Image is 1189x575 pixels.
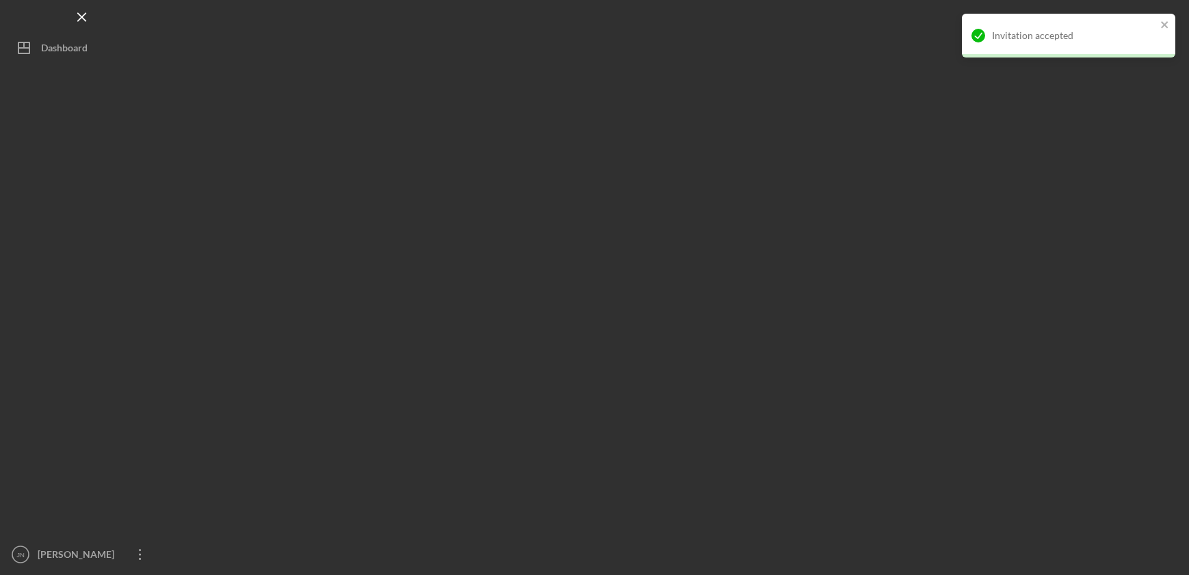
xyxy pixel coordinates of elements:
div: [PERSON_NAME] [34,541,123,572]
text: JN [16,551,25,559]
div: Dashboard [41,34,88,65]
button: close [1160,19,1170,32]
button: JN[PERSON_NAME] [7,541,157,568]
button: Dashboard [7,34,157,62]
div: Invitation accepted [992,30,1156,41]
